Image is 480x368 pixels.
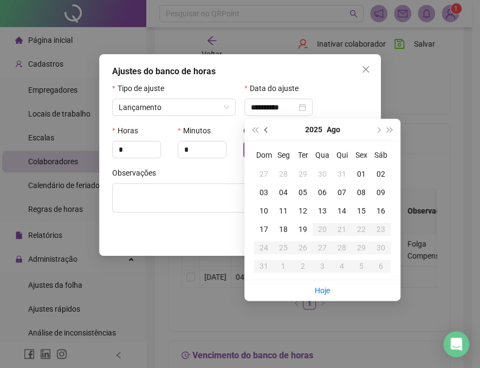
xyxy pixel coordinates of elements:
[313,257,332,275] td: 2025-09-03
[254,223,274,235] div: 17
[274,145,293,165] th: Seg
[357,61,374,78] button: Close
[254,238,274,257] td: 2025-08-24
[313,220,332,238] td: 2025-08-20
[352,223,371,235] div: 22
[293,260,313,272] div: 2
[313,223,332,235] div: 20
[305,119,322,140] button: year panel
[371,202,391,220] td: 2025-08-16
[313,202,332,220] td: 2025-08-13
[112,82,171,94] label: Tipo de ajuste
[249,119,261,140] button: super-prev-year
[371,183,391,202] td: 2025-08-09
[352,183,371,202] td: 2025-08-08
[332,238,352,257] td: 2025-08-28
[254,220,274,238] td: 2025-08-17
[371,242,391,254] div: 30
[293,205,313,217] div: 12
[327,119,340,140] button: month panel
[254,242,274,254] div: 24
[332,260,352,272] div: 4
[384,119,396,140] button: super-next-year
[332,242,352,254] div: 28
[352,202,371,220] td: 2025-08-15
[371,205,391,217] div: 16
[254,260,274,272] div: 31
[112,65,368,78] div: Ajustes do banco de horas
[293,183,313,202] td: 2025-08-05
[332,145,352,165] th: Qui
[371,165,391,183] td: 2025-08-02
[254,168,274,180] div: 27
[313,238,332,257] td: 2025-08-27
[371,186,391,198] div: 09
[332,165,352,183] td: 2025-07-31
[372,119,384,140] button: next-year
[361,65,370,74] span: close
[352,220,371,238] td: 2025-08-22
[274,168,293,180] div: 28
[293,202,313,220] td: 2025-08-12
[352,242,371,254] div: 29
[293,165,313,183] td: 2025-07-29
[293,168,313,180] div: 29
[254,257,274,275] td: 2025-08-31
[119,103,161,112] span: Lançamento
[352,260,371,272] div: 5
[243,125,283,137] label: Operação
[332,168,352,180] div: 31
[371,260,391,272] div: 6
[332,223,352,235] div: 21
[274,260,293,272] div: 1
[254,186,274,198] div: 03
[254,205,274,217] div: 10
[112,125,145,137] label: Horas
[313,205,332,217] div: 13
[274,165,293,183] td: 2025-07-28
[274,186,293,198] div: 04
[261,119,273,140] button: prev-year
[244,82,305,94] label: Data do ajuste
[274,242,293,254] div: 25
[293,186,313,198] div: 05
[371,220,391,238] td: 2025-08-23
[178,125,217,137] label: Minutos
[315,286,330,295] a: Hoje
[332,257,352,275] td: 2025-09-04
[274,257,293,275] td: 2025-09-01
[313,145,332,165] th: Qua
[254,202,274,220] td: 2025-08-10
[293,257,313,275] td: 2025-09-02
[352,165,371,183] td: 2025-08-01
[313,165,332,183] td: 2025-07-30
[293,238,313,257] td: 2025-08-26
[274,238,293,257] td: 2025-08-25
[274,205,293,217] div: 11
[332,220,352,238] td: 2025-08-21
[254,145,274,165] th: Dom
[352,145,371,165] th: Sex
[352,257,371,275] td: 2025-09-05
[274,202,293,220] td: 2025-08-11
[293,242,313,254] div: 26
[371,223,391,235] div: 23
[254,183,274,202] td: 2025-08-03
[274,223,293,235] div: 18
[313,260,332,272] div: 3
[332,183,352,202] td: 2025-08-07
[313,183,332,202] td: 2025-08-06
[371,238,391,257] td: 2025-08-30
[443,331,469,357] div: Open Intercom Messenger
[313,186,332,198] div: 06
[371,145,391,165] th: Sáb
[112,167,163,179] label: Observações
[332,186,352,198] div: 07
[293,223,313,235] div: 19
[332,202,352,220] td: 2025-08-14
[313,242,332,254] div: 27
[293,220,313,238] td: 2025-08-19
[274,220,293,238] td: 2025-08-18
[313,168,332,180] div: 30
[352,205,371,217] div: 15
